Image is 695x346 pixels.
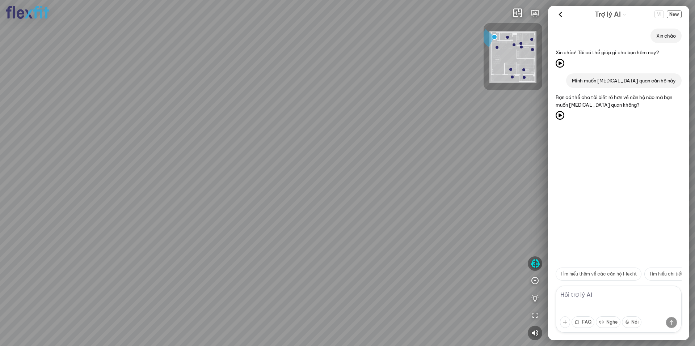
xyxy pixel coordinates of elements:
button: FAQ [572,316,594,328]
span: New [667,10,682,18]
button: Nói [622,316,641,328]
span: Trợ lý AI [595,9,621,20]
span: Tìm hiểu thêm về các căn hộ Flexfit [560,271,637,277]
button: Tìm hiểu thêm về các căn hộ Flexfit [556,268,641,281]
button: Change language [654,10,664,18]
p: Mình muốn [MEDICAL_DATA] quan căn hộ này [572,77,676,84]
p: Xin chào! Tôi có thể giúp gì cho bạn hôm nay? [556,49,682,56]
img: logo [6,6,49,19]
img: Flexfit_Apt1_M__JKL4XAWR2ATG.png [489,31,536,83]
p: Bạn có thể cho tôi biết rõ hơn về căn hộ nào mà bạn muốn [MEDICAL_DATA] quan không? [556,94,682,108]
button: New Chat [667,10,682,18]
span: VI [654,10,664,18]
p: Xin chào [656,32,676,39]
button: Nghe [596,316,620,328]
div: AI Guide options [595,9,627,20]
